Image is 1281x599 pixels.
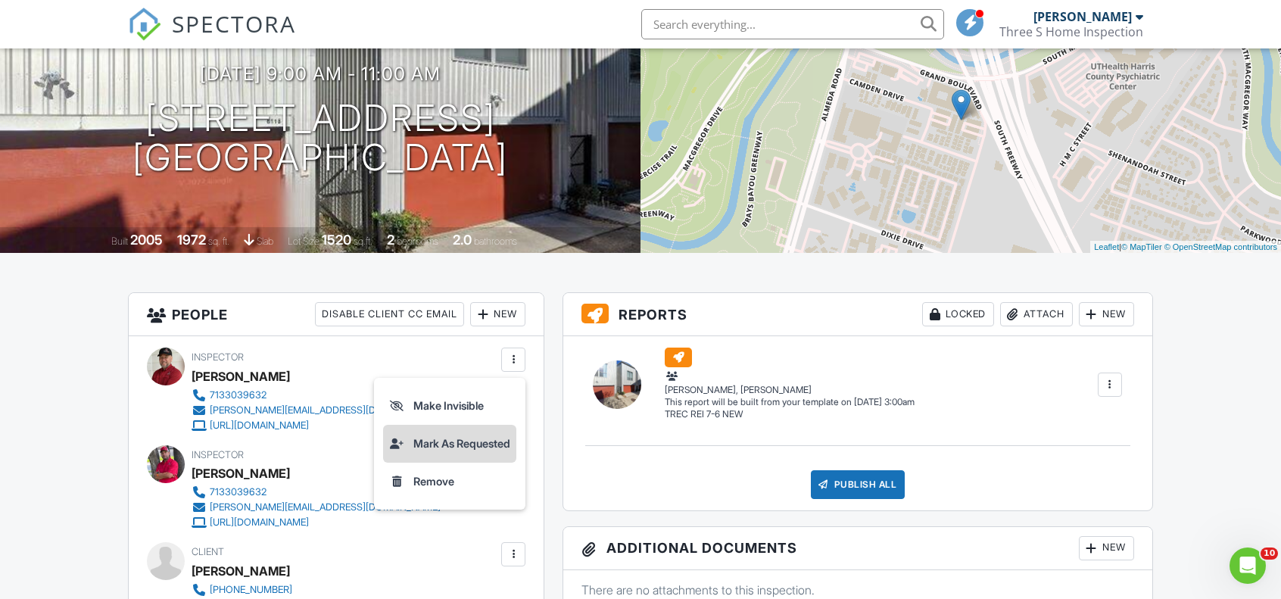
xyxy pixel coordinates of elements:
[1164,242,1277,251] a: © OpenStreetMap contributors
[665,396,915,408] div: This report will be built from your template on [DATE] 3:00am
[192,485,441,500] a: 7133039632
[641,9,944,39] input: Search everything...
[387,232,394,248] div: 2
[383,463,516,501] a: Remove
[665,408,915,421] div: TREC REI 7-6 NEW
[563,293,1152,336] h3: Reports
[383,387,516,425] a: Make Invisible
[1090,241,1281,254] div: |
[192,462,290,485] div: [PERSON_NAME]
[128,8,161,41] img: The Best Home Inspection Software - Spectora
[1079,302,1134,326] div: New
[192,365,290,388] div: [PERSON_NAME]
[192,418,441,433] a: [URL][DOMAIN_NAME]
[257,236,273,247] span: slab
[1000,302,1073,326] div: Attach
[200,64,441,84] h3: [DATE] 9:00 am - 11:00 am
[210,486,266,498] div: 7133039632
[132,98,508,179] h1: [STREET_ADDRESS] [GEOGRAPHIC_DATA]
[665,369,915,396] div: [PERSON_NAME], [PERSON_NAME]
[383,425,516,463] a: Mark As Requested
[192,449,244,460] span: Inspector
[563,527,1152,570] h3: Additional Documents
[922,302,994,326] div: Locked
[192,351,244,363] span: Inspector
[397,236,438,247] span: bedrooms
[210,584,292,596] div: [PHONE_NUMBER]
[192,500,441,515] a: [PERSON_NAME][EMAIL_ADDRESS][DOMAIN_NAME]
[210,389,266,401] div: 7133039632
[210,501,441,513] div: [PERSON_NAME][EMAIL_ADDRESS][DOMAIN_NAME]
[322,232,351,248] div: 1520
[210,404,441,416] div: [PERSON_NAME][EMAIL_ADDRESS][DOMAIN_NAME]
[172,8,296,39] span: SPECTORA
[1261,548,1278,560] span: 10
[177,232,206,248] div: 1972
[999,24,1143,39] div: Three S Home Inspection
[208,236,229,247] span: sq. ft.
[1121,242,1162,251] a: © MapTiler
[354,236,372,247] span: sq.ft.
[474,236,517,247] span: bathrooms
[288,236,319,247] span: Lot Size
[192,546,224,557] span: Client
[210,420,309,432] div: [URL][DOMAIN_NAME]
[1230,548,1266,584] iframe: Intercom live chat
[129,293,544,336] h3: People
[192,560,290,582] div: [PERSON_NAME]
[811,470,905,499] div: Publish All
[192,515,441,530] a: [URL][DOMAIN_NAME]
[453,232,472,248] div: 2.0
[111,236,128,247] span: Built
[315,302,464,326] div: Disable Client CC Email
[192,403,441,418] a: [PERSON_NAME][EMAIL_ADDRESS][DOMAIN_NAME]
[1033,9,1132,24] div: [PERSON_NAME]
[210,516,309,529] div: [URL][DOMAIN_NAME]
[1079,536,1134,560] div: New
[470,302,525,326] div: New
[1094,242,1119,251] a: Leaflet
[128,20,296,52] a: SPECTORA
[130,232,163,248] div: 2005
[581,582,1134,598] p: There are no attachments to this inspection.
[192,388,441,403] a: 7133039632
[192,582,366,597] a: [PHONE_NUMBER]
